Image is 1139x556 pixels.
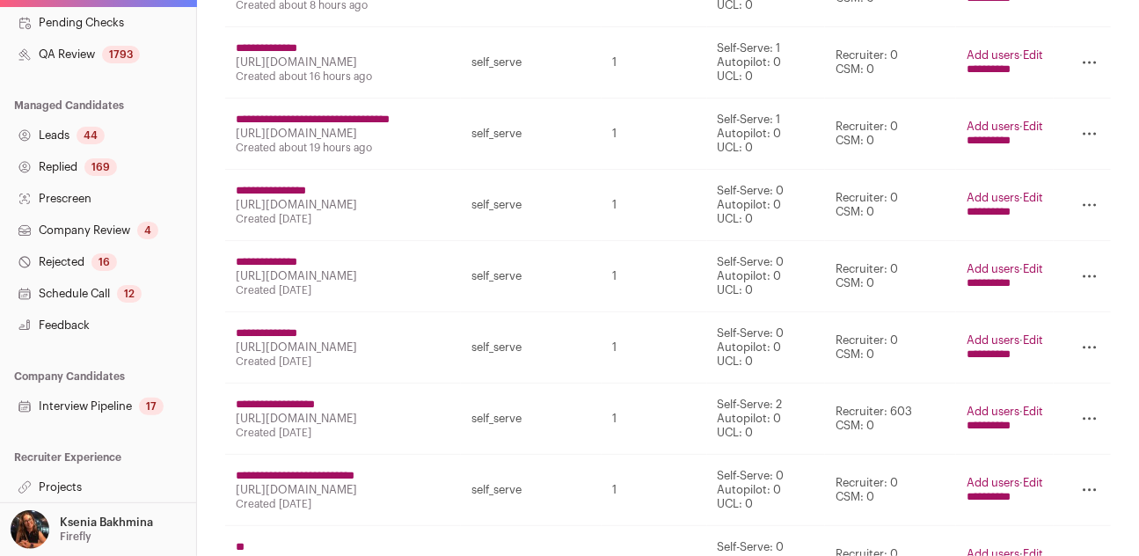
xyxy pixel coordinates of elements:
td: 1 [602,241,707,312]
td: self_serve [461,99,602,170]
div: 12 [117,285,142,303]
td: Self-Serve: 2 Autopilot: 0 UCL: 0 [707,384,826,455]
a: [URL][DOMAIN_NAME] [236,56,357,68]
td: self_serve [461,27,602,99]
a: Edit [1023,121,1043,132]
td: 1 [602,384,707,455]
td: self_serve [461,170,602,241]
td: 1 [602,99,707,170]
td: Recruiter: 0 CSM: 0 [825,312,956,384]
a: Edit [1023,263,1043,274]
div: 169 [84,158,117,176]
a: Add users [967,334,1019,346]
a: Edit [1023,49,1043,61]
td: Self-Serve: 0 Autopilot: 0 UCL: 0 [707,312,826,384]
div: Created [DATE] [236,283,450,297]
div: 16 [91,253,117,271]
a: Add users [967,49,1019,61]
a: Edit [1023,477,1043,488]
a: [URL][DOMAIN_NAME] [236,199,357,210]
td: · [956,99,1054,170]
a: Add users [967,192,1019,203]
div: 4 [137,222,158,239]
p: Firefly [60,530,91,544]
td: Recruiter: 0 CSM: 0 [825,99,956,170]
a: [URL][DOMAIN_NAME] [236,484,357,495]
td: self_serve [461,312,602,384]
td: Self-Serve: 0 Autopilot: 0 UCL: 0 [707,455,826,526]
div: 1793 [102,46,140,63]
div: Created [DATE] [236,497,450,511]
td: Self-Serve: 0 Autopilot: 0 UCL: 0 [707,170,826,241]
td: Recruiter: 0 CSM: 0 [825,455,956,526]
td: 1 [602,312,707,384]
a: [URL][DOMAIN_NAME] [236,413,357,424]
td: Recruiter: 0 CSM: 0 [825,241,956,312]
div: 44 [77,127,105,144]
a: Add users [967,263,1019,274]
td: · [956,312,1054,384]
a: Add users [967,121,1019,132]
td: self_serve [461,384,602,455]
td: Self-Serve: 0 Autopilot: 0 UCL: 0 [707,241,826,312]
td: self_serve [461,241,602,312]
a: Edit [1023,192,1043,203]
button: Open dropdown [7,510,157,549]
div: Created [DATE] [236,212,450,226]
img: 13968079-medium_jpg [11,510,49,549]
a: Add users [967,477,1019,488]
td: Recruiter: 0 CSM: 0 [825,170,956,241]
td: Self-Serve: 1 Autopilot: 0 UCL: 0 [707,27,826,99]
a: Add users [967,406,1019,417]
div: Created [DATE] [236,426,450,440]
td: · [956,384,1054,455]
td: self_serve [461,455,602,526]
a: [URL][DOMAIN_NAME] [236,270,357,282]
a: Edit [1023,406,1043,417]
a: Edit [1023,334,1043,346]
td: · [956,170,1054,241]
td: · [956,241,1054,312]
td: Recruiter: 603 CSM: 0 [825,384,956,455]
td: Self-Serve: 1 Autopilot: 0 UCL: 0 [707,99,826,170]
div: Created about 16 hours ago [236,69,450,84]
td: 1 [602,27,707,99]
a: [URL][DOMAIN_NAME] [236,341,357,353]
p: Ksenia Bakhmina [60,516,153,530]
a: [URL][DOMAIN_NAME] [236,128,357,139]
td: 1 [602,455,707,526]
div: Created [DATE] [236,355,450,369]
td: Recruiter: 0 CSM: 0 [825,27,956,99]
div: 17 [139,398,164,415]
td: 1 [602,170,707,241]
div: Created about 19 hours ago [236,141,450,155]
td: · [956,455,1054,526]
td: · [956,27,1054,99]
